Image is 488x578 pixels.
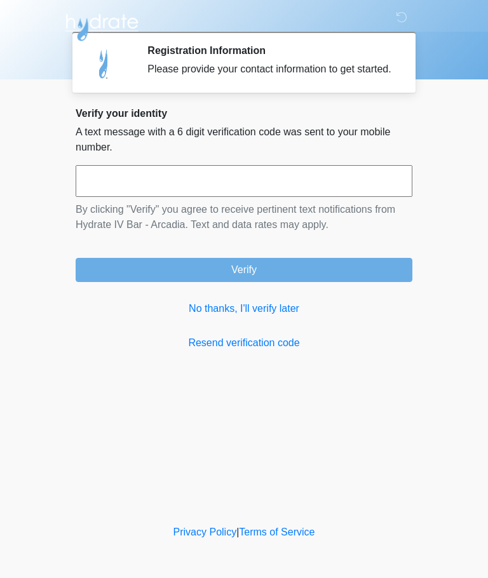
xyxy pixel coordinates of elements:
div: Please provide your contact information to get started. [147,62,393,77]
h2: Verify your identity [76,107,412,119]
a: Resend verification code [76,335,412,351]
a: No thanks, I'll verify later [76,301,412,316]
button: Verify [76,258,412,282]
a: Terms of Service [239,527,315,537]
p: A text message with a 6 digit verification code was sent to your mobile number. [76,124,412,155]
img: Hydrate IV Bar - Arcadia Logo [63,10,140,42]
a: Privacy Policy [173,527,237,537]
img: Agent Avatar [85,44,123,83]
p: By clicking "Verify" you agree to receive pertinent text notifications from Hydrate IV Bar - Arca... [76,202,412,232]
a: | [236,527,239,537]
